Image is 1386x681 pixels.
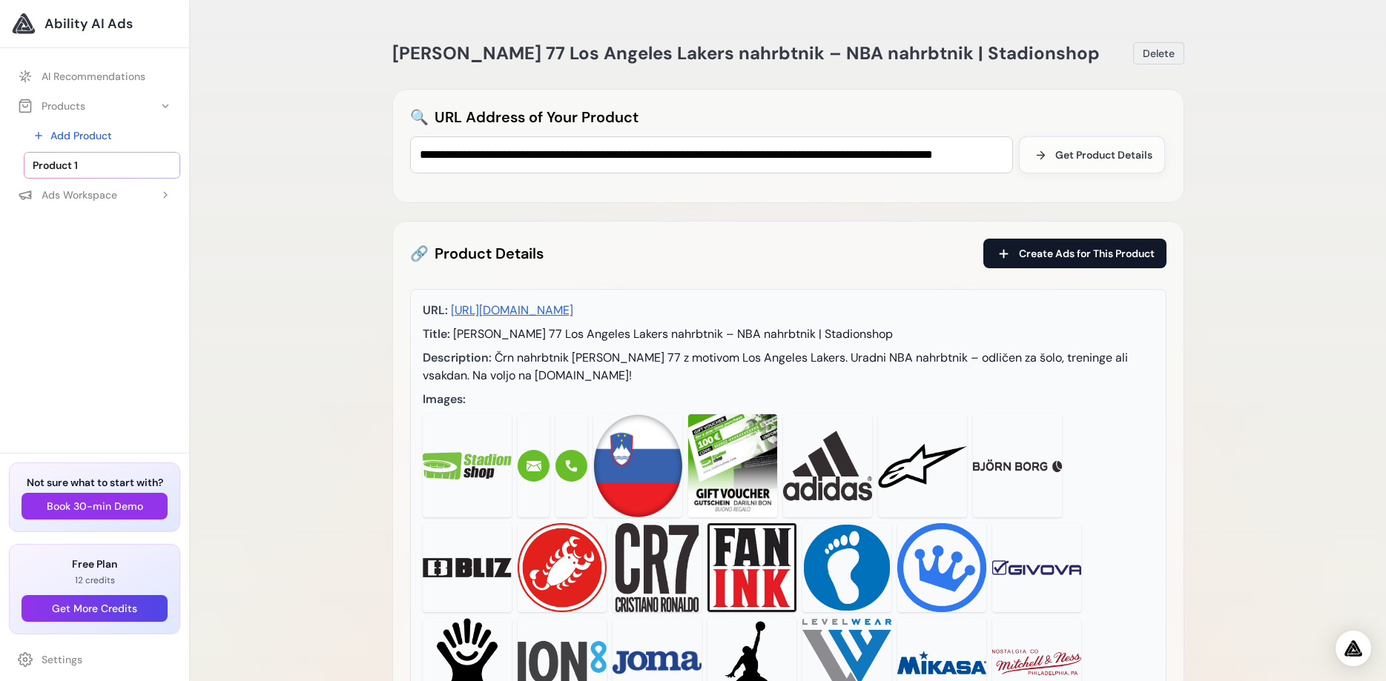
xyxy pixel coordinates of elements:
button: Delete [1133,42,1184,64]
h3: Free Plan [22,557,168,571]
div: Open Intercom Messenger [1336,631,1371,666]
img: Parsed image [707,523,796,612]
img: Parsed image [897,523,986,612]
img: Parsed image [518,414,550,517]
img: Parsed image [973,414,1062,517]
span: [PERSON_NAME] 77 Los Angeles Lakers nahrbtnik – NBA nahrbtnik | Stadionshop [392,41,1100,64]
span: 🔍 [410,107,429,127]
img: Parsed image [802,523,891,612]
img: Parsed image [688,414,777,517]
div: Ads Workspace [18,187,117,202]
span: Description: [423,350,492,365]
img: Parsed image [783,414,872,517]
a: Settings [9,646,180,673]
span: Title: [423,326,450,342]
img: Parsed image [878,414,967,517]
a: [URL][DOMAIN_NAME] [451,302,573,318]
button: Create Ads for This Product [983,239,1166,268]
span: Create Ads for This Product [1019,246,1155,261]
button: Get More Credits [22,595,168,622]
img: Parsed image [423,523,512,612]
p: 12 credits [22,574,168,586]
button: Ads Workspace [9,182,180,208]
span: Delete [1143,46,1175,61]
span: 🔗 [410,242,429,265]
button: Products [9,93,180,119]
div: Products [18,99,85,113]
h2: URL Address of Your Product [410,107,1166,127]
img: Parsed image [423,414,512,517]
button: Book 30-min Demo [22,493,168,519]
img: Parsed image [593,414,682,517]
span: URL: [423,302,448,318]
img: Parsed image [992,523,1081,612]
a: Add Product [24,122,180,149]
span: Get Product Details [1055,147,1152,162]
span: Product 1 [33,158,78,173]
img: Parsed image [518,523,607,612]
span: Images: [423,391,466,407]
h3: Not sure what to start with? [22,475,168,490]
a: Ability AI Ads [12,12,177,36]
a: Product 1 [24,152,180,179]
img: Parsed image [555,414,587,517]
span: Ability AI Ads [44,13,133,34]
span: Črn nahrbtnik [PERSON_NAME] 77 z motivom Los Angeles Lakers. Uradni NBA nahrbtnik – odličen za šo... [423,350,1128,383]
button: Get Product Details [1019,136,1165,173]
a: AI Recommendations [9,63,180,90]
span: [PERSON_NAME] 77 Los Angeles Lakers nahrbtnik – NBA nahrbtnik | Stadionshop [453,326,893,342]
h2: Product Details [410,242,544,265]
img: Parsed image [613,523,702,612]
